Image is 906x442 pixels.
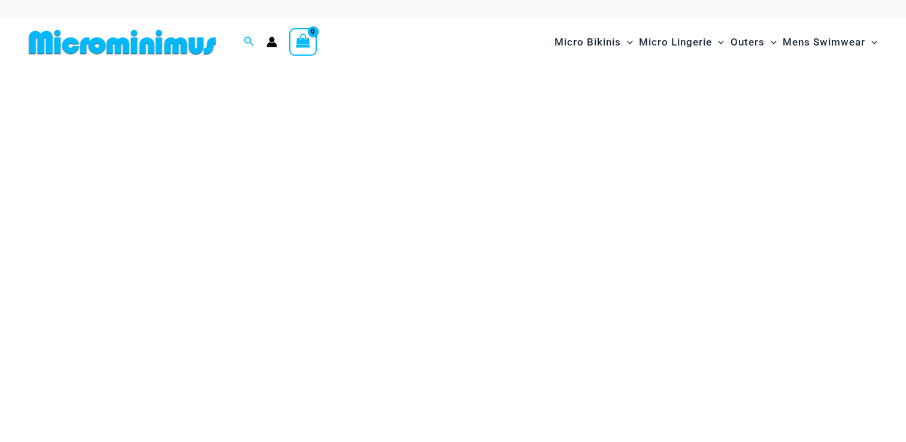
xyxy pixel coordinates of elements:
[552,24,636,60] a: Micro BikinisMenu ToggleMenu Toggle
[554,27,621,57] span: Micro Bikinis
[621,27,633,57] span: Menu Toggle
[728,24,780,60] a: OutersMenu ToggleMenu Toggle
[639,27,712,57] span: Micro Lingerie
[550,22,882,62] nav: Site Navigation
[865,27,877,57] span: Menu Toggle
[731,27,765,57] span: Outers
[24,29,221,56] img: MM SHOP LOGO FLAT
[780,24,880,60] a: Mens SwimwearMenu ToggleMenu Toggle
[783,27,865,57] span: Mens Swimwear
[266,37,277,47] a: Account icon link
[244,35,254,50] a: Search icon link
[765,27,777,57] span: Menu Toggle
[636,24,727,60] a: Micro LingerieMenu ToggleMenu Toggle
[289,28,317,56] a: View Shopping Cart, empty
[712,27,724,57] span: Menu Toggle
